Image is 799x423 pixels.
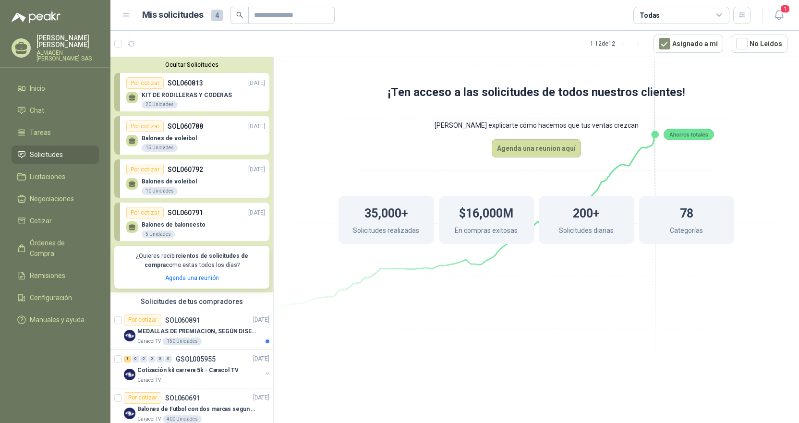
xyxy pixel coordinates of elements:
div: Por cotizar [126,77,164,89]
p: Balones de baloncesto [142,221,206,228]
p: SOL060813 [168,78,203,88]
p: SOL060788 [168,121,203,132]
a: Configuración [12,289,99,307]
p: [PERSON_NAME] [PERSON_NAME] [36,35,99,48]
a: Cotizar [12,212,99,230]
div: Por cotizar [126,207,164,218]
div: 0 [148,356,156,363]
p: [DATE] [248,79,265,88]
a: Por cotizarSOL060792[DATE] Balones de voleibol10 Unidades [114,159,269,198]
img: Logo peakr [12,12,61,23]
p: Caracol TV [137,338,161,345]
p: SOL060691 [165,395,200,401]
div: 10 Unidades [142,187,178,195]
p: ¿Quieres recibir como estas todos los días? [120,252,264,270]
p: Balones de voleibol [142,135,197,142]
p: GSOL005955 [176,356,216,363]
div: Por cotizar [124,314,161,326]
a: Negociaciones [12,190,99,208]
h1: 200+ [573,202,600,223]
a: Chat [12,101,99,120]
div: 0 [165,356,172,363]
a: Manuales y ayuda [12,311,99,329]
span: Inicio [30,83,45,94]
p: Caracol TV [137,415,161,423]
div: 15 Unidades [142,144,178,152]
a: Agenda una reunión [165,275,219,281]
p: SOL060791 [168,207,203,218]
button: 1 [770,7,787,24]
p: Cotización kit carrera 5k - Caracol TV [137,366,238,375]
p: ALMACEN [PERSON_NAME] SAS [36,50,99,61]
a: Por cotizarSOL060791[DATE] Balones de baloncesto5 Unidades [114,203,269,241]
button: No Leídos [731,35,787,53]
p: KIT DE RODILLERAS Y CODERAS [142,92,232,98]
span: Chat [30,105,44,116]
p: [DATE] [248,208,265,218]
div: 1 - 12 de 12 [590,36,646,51]
button: Ocultar Solicitudes [114,61,269,68]
span: Negociaciones [30,193,74,204]
a: Por cotizarSOL060788[DATE] Balones de voleibol15 Unidades [114,116,269,155]
div: Solicitudes de tus compradores [110,292,273,311]
h1: $16,000M [459,202,513,223]
p: [DATE] [253,315,269,325]
div: 5 Unidades [142,230,175,238]
span: Solicitudes [30,149,63,160]
span: 4 [211,10,223,21]
p: SOL060792 [168,164,203,175]
a: 1 0 0 0 0 0 GSOL005955[DATE] Company LogoCotización kit carrera 5k - Caracol TVCaracol TV [124,353,271,384]
a: Inicio [12,79,99,97]
div: 0 [132,356,139,363]
span: Órdenes de Compra [30,238,90,259]
span: 1 [780,4,790,13]
div: Ocultar SolicitudesPor cotizarSOL060813[DATE] KIT DE RODILLERAS Y CODERAS20 UnidadesPor cotizarSO... [110,57,273,292]
p: [DATE] [248,165,265,174]
span: Cotizar [30,216,52,226]
a: Remisiones [12,266,99,285]
p: [DATE] [248,122,265,131]
span: Remisiones [30,270,65,281]
a: Por cotizarSOL060891[DATE] Company LogoMEDALLAS DE PREMIACION, SEGÚN DISEÑO ADJUNTO(ADJUNTAR COTI... [110,311,273,350]
a: Por cotizarSOL060813[DATE] KIT DE RODILLERAS Y CODERAS20 Unidades [114,73,269,111]
p: [DATE] [253,354,269,363]
div: 20 Unidades [142,101,178,109]
a: Solicitudes [12,145,99,164]
div: 0 [157,356,164,363]
div: 1 [124,356,131,363]
h1: 78 [680,202,693,223]
a: Órdenes de Compra [12,234,99,263]
p: MEDALLAS DE PREMIACION, SEGÚN DISEÑO ADJUNTO(ADJUNTAR COTIZACION EN SU FORMATO [137,327,257,336]
button: Asignado a mi [654,35,723,53]
div: 400 Unidades [163,415,202,423]
div: Por cotizar [124,392,161,404]
p: Balones de voleibol [142,178,197,185]
span: Licitaciones [30,171,65,182]
p: Caracol TV [137,376,161,384]
a: Tareas [12,123,99,142]
img: Company Logo [124,408,135,419]
span: Tareas [30,127,51,138]
p: Categorías [670,225,703,238]
span: Manuales y ayuda [30,314,85,325]
span: Configuración [30,292,72,303]
img: Company Logo [124,330,135,341]
div: Por cotizar [126,164,164,175]
div: 0 [140,356,147,363]
h1: Mis solicitudes [142,8,204,22]
a: Licitaciones [12,168,99,186]
div: Todas [640,10,660,21]
p: Solicitudes diarias [559,225,614,238]
p: Balones de Futbol con dos marcas segun adjunto. Adjuntar cotizacion en su formato [137,405,257,414]
div: 150 Unidades [163,338,202,345]
b: cientos de solicitudes de compra [145,253,248,268]
p: En compras exitosas [455,225,518,238]
span: search [236,12,243,18]
h1: 35,000+ [364,202,408,223]
p: [DATE] [253,393,269,402]
img: Company Logo [124,369,135,380]
p: SOL060891 [165,317,200,324]
div: Por cotizar [126,121,164,132]
button: Agenda una reunion aquí [492,139,581,157]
